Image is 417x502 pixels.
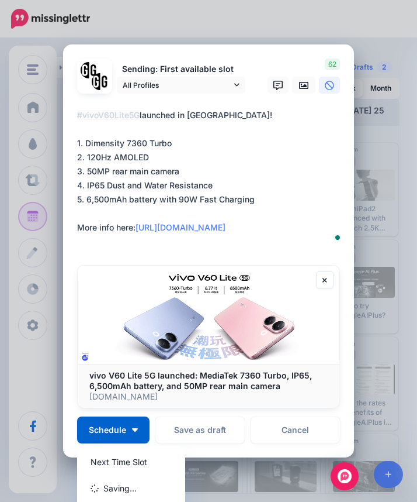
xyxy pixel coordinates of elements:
a: Cancel [251,417,340,443]
a: All Profiles [117,77,245,94]
div: launched in [GEOGRAPHIC_DATA]! 1. Dimensity 7360 Turbo 2. 120Hz AMOLED 3. 50MP rear main camera 4... [77,108,346,235]
p: [DOMAIN_NAME] [89,391,328,402]
b: vivo V60 Lite 5G launched: MediaTek 7360 Turbo, IP65, 6,500mAh battery, and 50MP rear main camera [89,370,312,391]
img: 353459792_649996473822713_4483302954317148903_n-bsa138318.png [81,62,98,79]
a: Next Time Slot [82,451,180,473]
img: arrow-down-white.png [132,428,138,432]
span: All Profiles [123,79,231,91]
div: Open Intercom Messenger [331,462,359,490]
span: Schedule [89,426,126,434]
img: JT5sWCfR-79925.png [92,73,109,90]
a: Saving... [82,477,180,500]
p: Sending: First available slot [117,63,245,76]
button: Save as draft [155,417,245,443]
button: Schedule [77,417,150,443]
span: 62 [325,59,340,70]
img: vivo V60 Lite 5G launched: MediaTek 7360 Turbo, IP65, 6,500mAh battery, and 50MP rear main camera [78,266,339,364]
textarea: To enrich screen reader interactions, please activate Accessibility in Grammarly extension settings [77,108,346,249]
